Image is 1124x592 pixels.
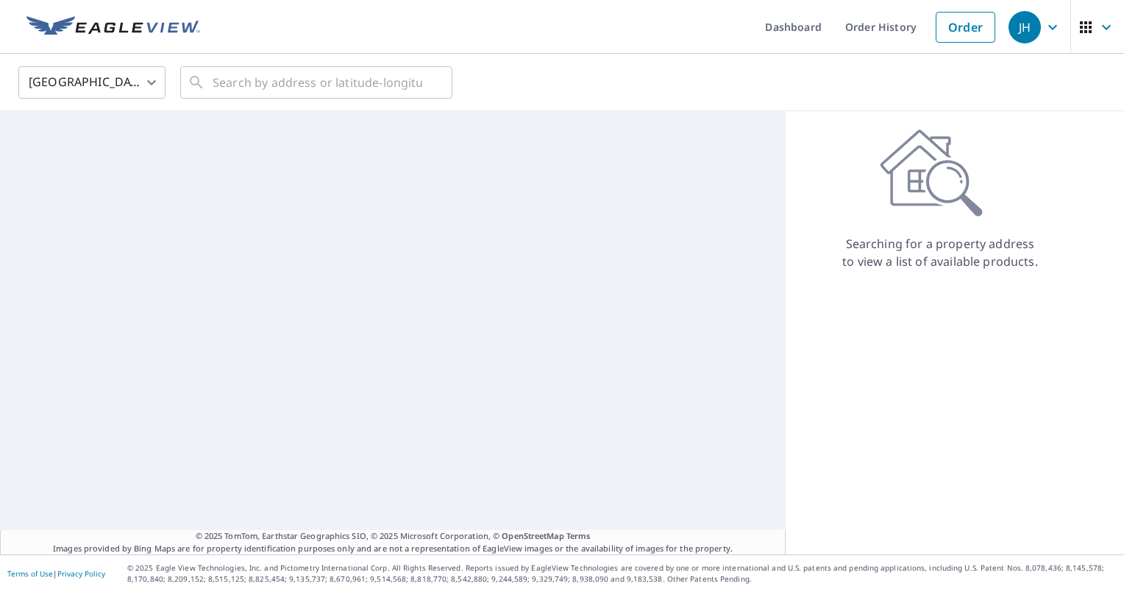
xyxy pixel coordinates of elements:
a: Privacy Policy [57,568,105,579]
p: © 2025 Eagle View Technologies, Inc. and Pictometry International Corp. All Rights Reserved. Repo... [127,563,1117,585]
p: Searching for a property address to view a list of available products. [842,235,1039,270]
a: OpenStreetMap [502,530,563,541]
p: | [7,569,105,578]
input: Search by address or latitude-longitude [213,62,422,103]
a: Terms of Use [7,568,53,579]
a: Terms [566,530,591,541]
a: Order [936,12,995,43]
div: [GEOGRAPHIC_DATA] [18,62,166,103]
span: © 2025 TomTom, Earthstar Geographics SIO, © 2025 Microsoft Corporation, © [196,530,591,543]
img: EV Logo [26,16,200,38]
div: JH [1009,11,1041,43]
